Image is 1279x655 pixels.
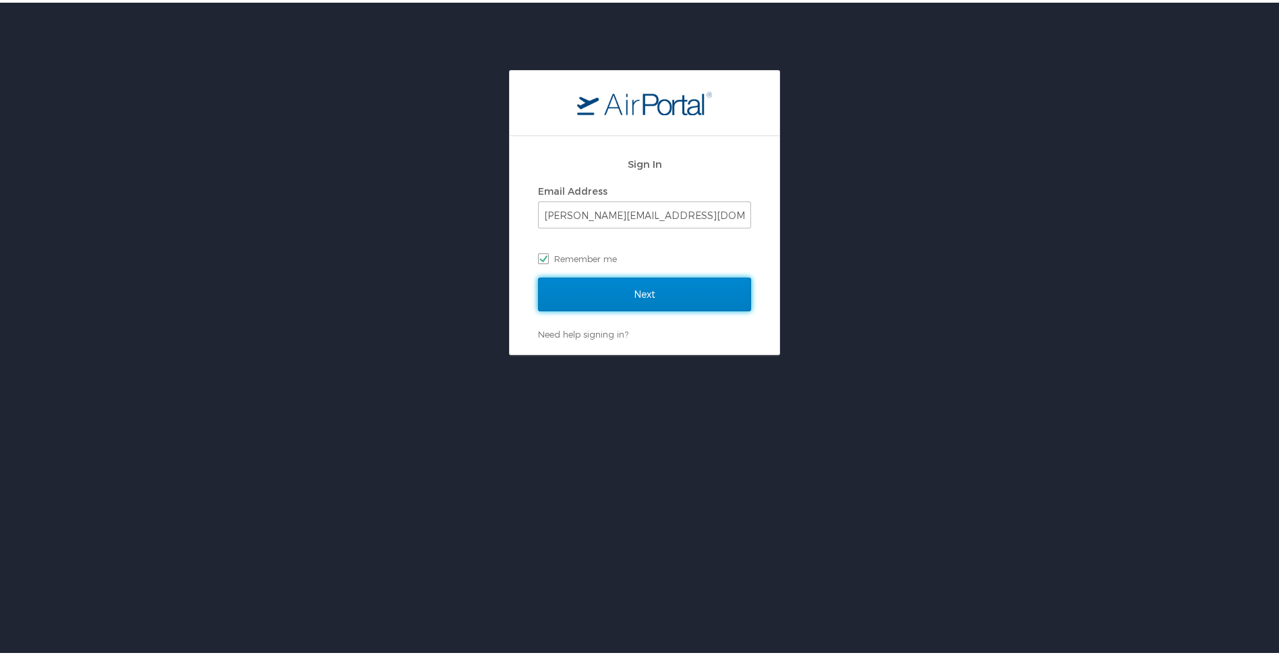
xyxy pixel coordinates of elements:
img: logo [577,88,712,113]
label: Email Address [538,183,607,194]
label: Remember me [538,246,751,266]
a: Need help signing in? [538,326,628,337]
h2: Sign In [538,154,751,169]
input: Next [538,275,751,309]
